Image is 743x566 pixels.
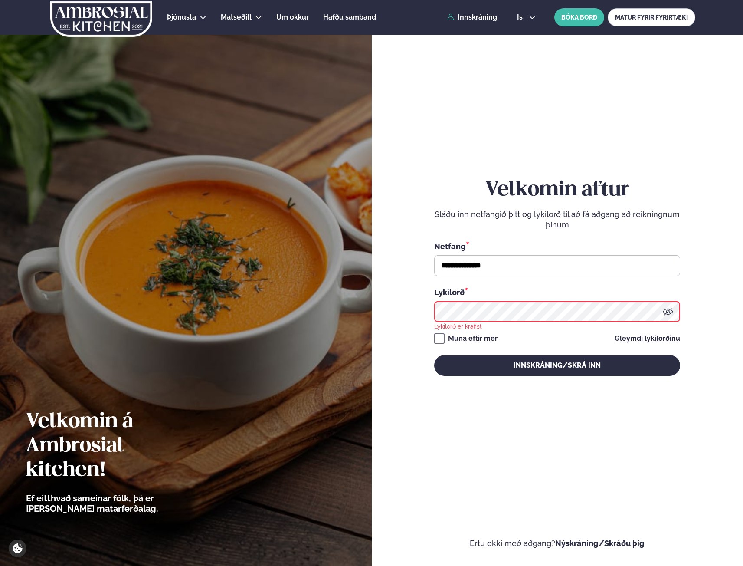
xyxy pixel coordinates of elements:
p: Ertu ekki með aðgang? [398,538,717,549]
button: is [510,14,543,21]
div: Netfang [434,240,680,252]
span: Matseðill [221,13,252,21]
p: Ef eitthvað sameinar fólk, þá er [PERSON_NAME] matarferðalag. [26,493,206,514]
a: Cookie settings [9,540,26,557]
a: Gleymdi lykilorðinu [615,335,680,342]
button: Innskráning/Skrá inn [434,355,680,376]
span: Þjónusta [167,13,196,21]
span: Hafðu samband [323,13,376,21]
span: Um okkur [276,13,309,21]
h2: Velkomin á Ambrosial kitchen! [26,410,206,483]
button: BÓKA BORÐ [554,8,604,26]
div: Lykilorð [434,286,680,298]
a: MATUR FYRIR FYRIRTÆKI [608,8,695,26]
a: Matseðill [221,12,252,23]
a: Þjónusta [167,12,196,23]
div: Lykilorð er krafist [434,322,482,330]
span: is [517,14,525,21]
img: logo [49,1,153,37]
a: Innskráning [447,13,497,21]
a: Um okkur [276,12,309,23]
a: Nýskráning/Skráðu þig [555,539,645,548]
h2: Velkomin aftur [434,178,680,202]
a: Hafðu samband [323,12,376,23]
p: Sláðu inn netfangið þitt og lykilorð til að fá aðgang að reikningnum þínum [434,209,680,230]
